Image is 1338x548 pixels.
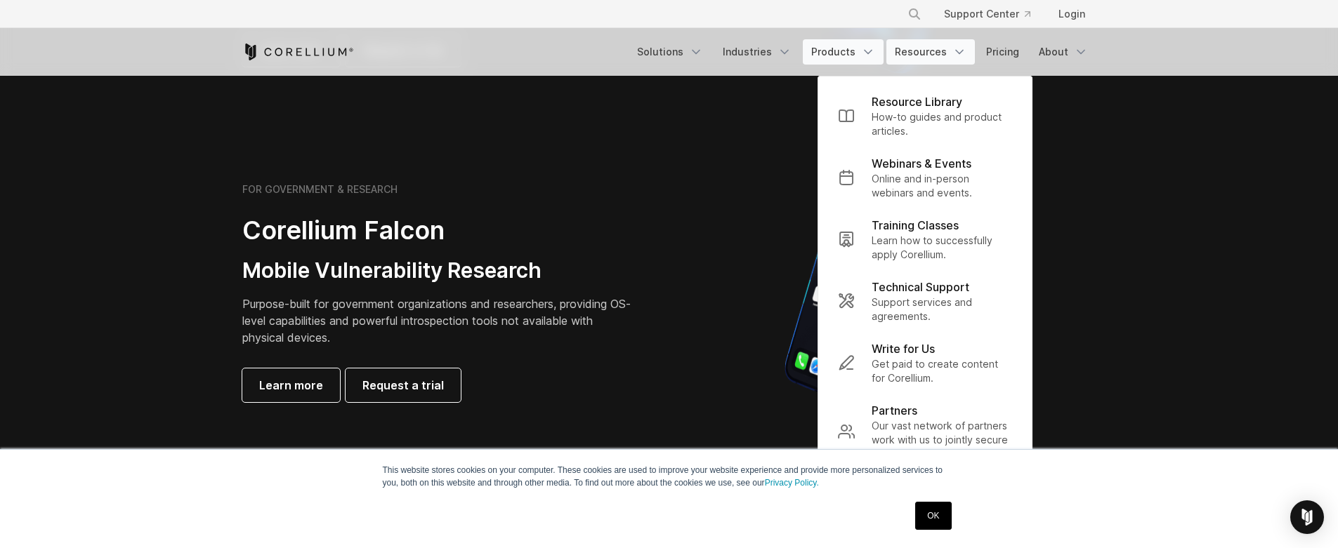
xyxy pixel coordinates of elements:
a: Resources [886,39,975,65]
a: Write for Us Get paid to create content for Corellium. [827,332,1023,394]
p: Learn how to successfully apply Corellium. [872,234,1012,262]
p: Our vast network of partners work with us to jointly secure our customers. [872,419,1012,461]
span: Request a trial [362,377,444,394]
div: Navigation Menu [891,1,1096,27]
a: Login [1047,1,1096,27]
a: Request a trial [346,368,461,402]
p: Support services and agreements. [872,295,1012,323]
h3: Mobile Vulnerability Research [242,258,636,284]
a: Training Classes Learn how to successfully apply Corellium. [827,208,1023,270]
p: How-to guides and product articles. [872,110,1012,138]
a: Support Center [933,1,1042,27]
p: Technical Support [872,279,969,295]
p: Training Classes [872,217,959,234]
h6: FOR GOVERNMENT & RESEARCH [242,183,398,196]
div: Navigation Menu [629,39,1096,65]
p: Purpose-built for government organizations and researchers, providing OS-level capabilities and p... [242,295,636,346]
a: Solutions [629,39,711,65]
a: Learn more [242,368,340,402]
a: Industries [714,39,800,65]
a: Technical Support Support services and agreements. [827,270,1023,332]
a: Products [803,39,884,65]
a: Partners Our vast network of partners work with us to jointly secure our customers. [827,394,1023,469]
a: Pricing [978,39,1028,65]
p: Webinars & Events [872,155,971,172]
a: OK [915,502,951,530]
p: Resource Library [872,93,962,110]
a: Corellium Home [242,44,354,60]
h2: Corellium Falcon [242,215,636,246]
p: This website stores cookies on your computer. These cookies are used to improve your website expe... [383,464,956,489]
img: iPhone model separated into the mechanics used to build the physical device. [784,170,995,415]
p: Write for Us [872,340,935,357]
a: Webinars & Events Online and in-person webinars and events. [827,147,1023,208]
a: Privacy Policy. [765,478,819,488]
a: About [1030,39,1096,65]
div: Open Intercom Messenger [1290,500,1324,534]
p: Get paid to create content for Corellium. [872,357,1012,385]
p: Online and in-person webinars and events. [872,172,1012,200]
button: Search [902,1,927,27]
a: Resource Library How-to guides and product articles. [827,85,1023,147]
span: Learn more [259,377,323,394]
p: Partners [872,402,917,419]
